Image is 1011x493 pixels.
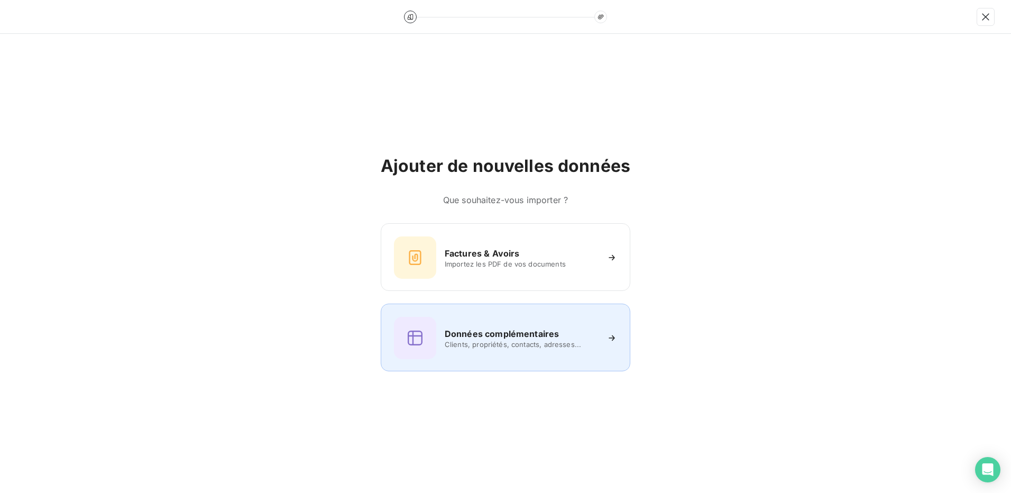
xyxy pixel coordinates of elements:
div: Open Intercom Messenger [975,457,1000,482]
h6: Que souhaitez-vous importer ? [381,194,630,206]
h6: Données complémentaires [445,327,559,340]
span: Importez les PDF de vos documents [445,260,598,268]
span: Clients, propriétés, contacts, adresses... [445,340,598,349]
h6: Factures & Avoirs [445,247,520,260]
h2: Ajouter de nouvelles données [381,156,630,177]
